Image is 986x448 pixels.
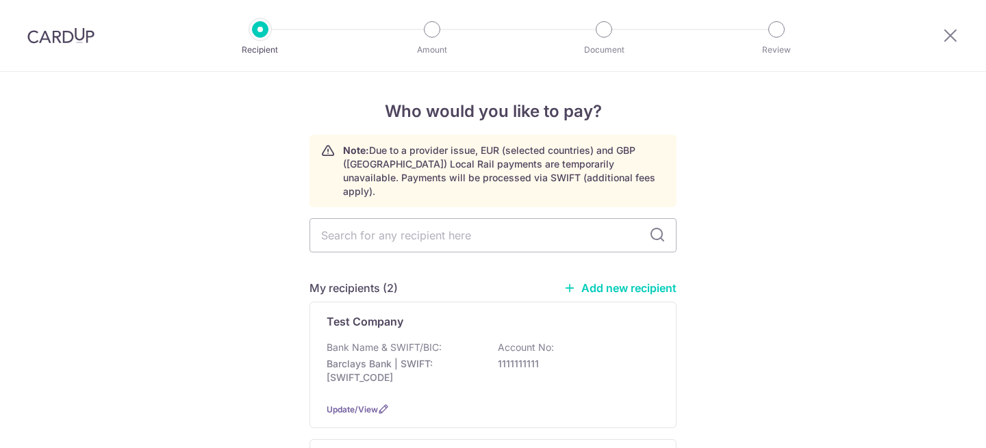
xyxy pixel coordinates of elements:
[327,341,442,354] p: Bank Name & SWIFT/BIC:
[498,357,651,371] p: 1111111111
[327,404,378,414] a: Update/View
[343,144,369,156] strong: Note:
[381,43,483,57] p: Amount
[553,43,655,57] p: Document
[564,281,677,295] a: Add new recipient
[498,341,554,354] p: Account No:
[343,144,665,198] p: Due to a provider issue, EUR (selected countries) and GBP ([GEOGRAPHIC_DATA]) Local Rail payments...
[327,313,403,330] p: Test Company
[27,27,94,44] img: CardUp
[210,43,311,57] p: Recipient
[309,99,677,124] h4: Who would you like to pay?
[309,280,398,296] h5: My recipients (2)
[327,357,480,384] p: Barclays Bank | SWIFT: [SWIFT_CODE]
[726,43,827,57] p: Review
[309,218,677,252] input: Search for any recipient here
